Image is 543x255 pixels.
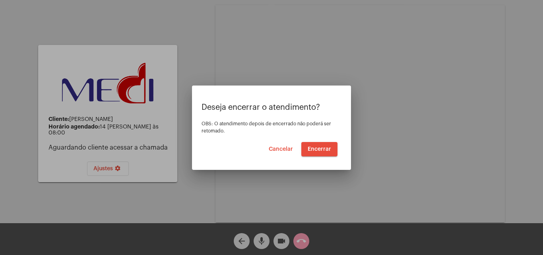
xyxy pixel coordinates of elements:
[301,142,337,156] button: Encerrar
[202,103,341,112] p: Deseja encerrar o atendimento?
[269,146,293,152] span: Cancelar
[308,146,331,152] span: Encerrar
[262,142,299,156] button: Cancelar
[202,121,331,133] span: OBS: O atendimento depois de encerrado não poderá ser retomado.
